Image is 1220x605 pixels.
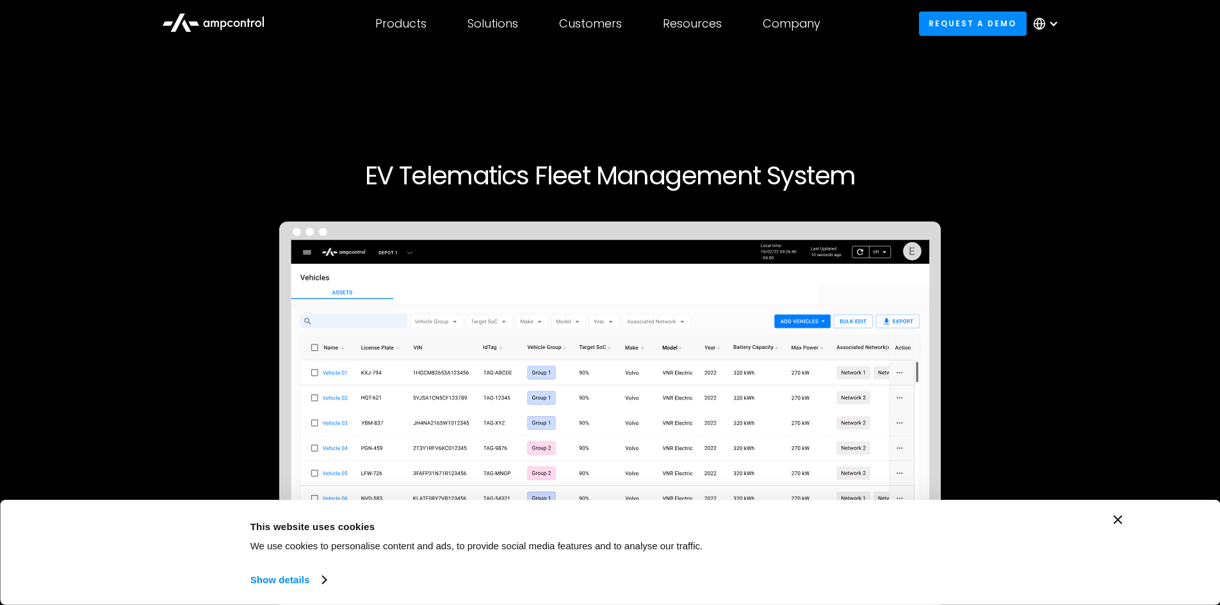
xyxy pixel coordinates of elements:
div: This website uses cookies [250,519,878,534]
button: Okay [907,515,1090,553]
h1: EV Telematics Fleet Management System [221,160,1000,191]
div: Resources [663,17,722,31]
div: Solutions [468,17,518,31]
div: Products [375,17,427,31]
span: We use cookies to personalise content and ads, to provide social media features and to analyse ou... [250,540,703,551]
button: Close banner [1114,515,1123,524]
div: Customers [559,17,622,31]
a: Show details [250,570,326,590]
a: Request a demo [919,12,1027,35]
div: Company [763,17,820,31]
